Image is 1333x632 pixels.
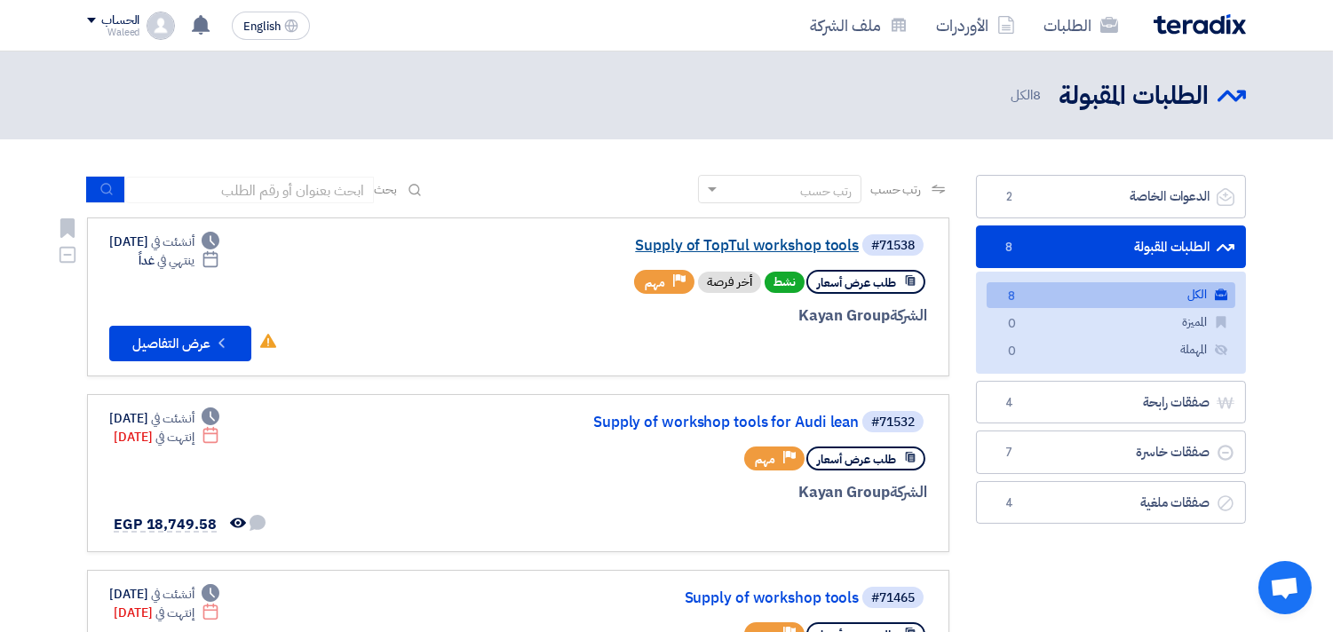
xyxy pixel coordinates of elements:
img: profile_test.png [147,12,175,40]
a: صفقات خاسرة7 [976,431,1246,474]
div: [DATE] [109,585,219,604]
span: الشركة [890,481,928,503]
span: 8 [998,239,1020,257]
a: صفقات رابحة4 [976,381,1246,424]
span: بحث [374,180,397,199]
a: المميزة [987,310,1235,336]
a: الطلبات المقبولة8 [976,225,1246,269]
a: Supply of TopTul workshop tools [504,238,859,254]
a: Supply of workshop tools [504,590,859,606]
span: 0 [1001,315,1022,334]
div: [DATE] [109,409,219,428]
span: 4 [998,494,1020,512]
span: English [243,20,281,33]
input: ابحث بعنوان أو رقم الطلب [125,177,374,203]
div: Kayan Group [500,481,927,504]
span: 0 [1001,343,1022,361]
div: رتب حسب [800,182,852,201]
div: #71532 [871,416,915,429]
span: مهم [645,274,665,291]
a: الطلبات [1029,4,1132,46]
span: أنشئت في [151,585,194,604]
div: Waleed [87,28,139,37]
a: الدعوات الخاصة2 [976,175,1246,218]
span: مهم [755,451,775,468]
span: 4 [998,394,1020,412]
span: أنشئت في [151,409,194,428]
span: ينتهي في [157,251,194,270]
div: [DATE] [114,428,219,446]
div: [DATE] [114,604,219,622]
div: الحساب [101,13,139,28]
a: صفقات ملغية4 [976,481,1246,525]
a: Supply of workshop tools for Audi lean [504,415,859,431]
div: غداً [139,251,219,270]
span: إنتهت في [155,428,194,446]
span: رتب حسب [870,180,921,199]
button: عرض التفاصيل [109,326,251,361]
a: المهملة [987,337,1235,363]
span: 8 [1001,288,1022,306]
button: English [232,12,310,40]
span: الشركة [890,304,928,327]
div: أخر فرصة [698,272,761,293]
div: Kayan Group [500,304,927,328]
span: 2 [998,188,1020,206]
span: طلب عرض أسعار [817,451,896,468]
span: الكل [1011,85,1044,106]
a: الكل [987,282,1235,308]
div: Open chat [1258,561,1312,614]
img: Teradix logo [1154,14,1246,35]
span: 7 [998,444,1020,462]
span: طلب عرض أسعار [817,274,896,291]
span: 8 [1033,85,1041,105]
a: الأوردرات [922,4,1029,46]
a: ملف الشركة [796,4,922,46]
span: EGP 18,749.58 [114,514,217,535]
span: أنشئت في [151,233,194,251]
h2: الطلبات المقبولة [1059,79,1209,114]
span: نشط [765,272,805,293]
div: [DATE] [109,233,219,251]
div: #71465 [871,592,915,604]
span: إنتهت في [155,604,194,622]
div: #71538 [871,240,915,252]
